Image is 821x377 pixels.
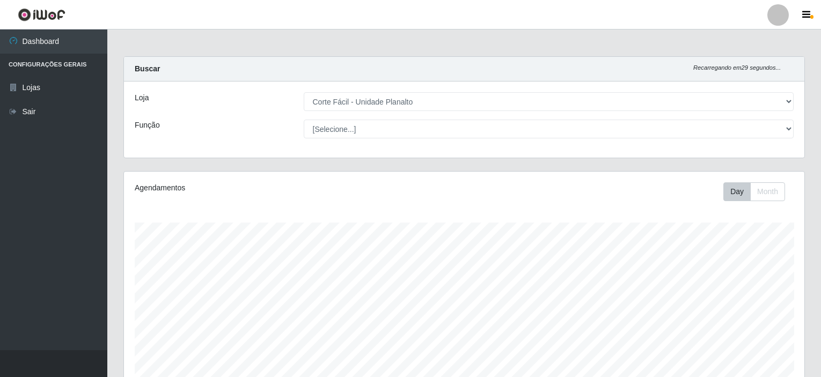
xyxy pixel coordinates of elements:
i: Recarregando em 29 segundos... [693,64,781,71]
div: First group [723,182,785,201]
label: Função [135,120,160,131]
button: Month [750,182,785,201]
button: Day [723,182,751,201]
div: Toolbar with button groups [723,182,794,201]
strong: Buscar [135,64,160,73]
label: Loja [135,92,149,104]
div: Agendamentos [135,182,400,194]
img: CoreUI Logo [18,8,65,21]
